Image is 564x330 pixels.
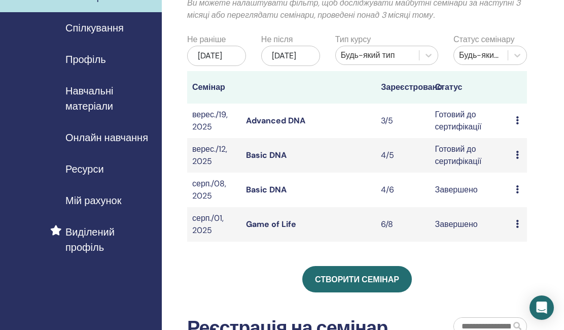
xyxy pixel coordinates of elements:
a: Advanced DNA [246,115,305,126]
th: Семінар [187,71,241,104]
td: Готовий до сертифікації [430,104,511,138]
td: 3/5 [376,104,430,138]
label: Не раніше [187,34,226,46]
th: Статус [430,71,511,104]
label: Тип курсу [335,34,371,46]
div: [DATE] [187,46,246,66]
th: Зареєстровано [376,71,430,104]
td: серп./08, 2025 [187,173,241,207]
td: верес./12, 2025 [187,138,241,173]
a: Basic DNA [246,184,287,195]
span: Виділений профіль [65,224,154,255]
td: Завершено [430,207,511,242]
span: Онлайн навчання [65,130,148,145]
td: Завершено [430,173,511,207]
td: 4/5 [376,138,430,173]
span: Мій рахунок [65,193,121,208]
div: Open Intercom Messenger [530,295,554,320]
td: серп./01, 2025 [187,207,241,242]
a: Game of Life [246,219,296,229]
span: Навчальні матеріали [65,83,154,114]
span: Створити семінар [315,274,399,285]
span: Ресурси [65,161,104,177]
div: [DATE] [261,46,320,66]
td: 6/8 [376,207,430,242]
label: Статус семінару [453,34,514,46]
div: Будь-який статус [459,49,503,61]
td: верес./19, 2025 [187,104,241,138]
a: Basic DNA [246,150,287,160]
td: 4/6 [376,173,430,207]
span: Профіль [65,52,106,67]
span: Спілкування [65,20,124,36]
a: Створити семінар [302,266,412,292]
td: Готовий до сертифікації [430,138,511,173]
label: Не після [261,34,293,46]
div: Будь-який тип [341,49,414,61]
